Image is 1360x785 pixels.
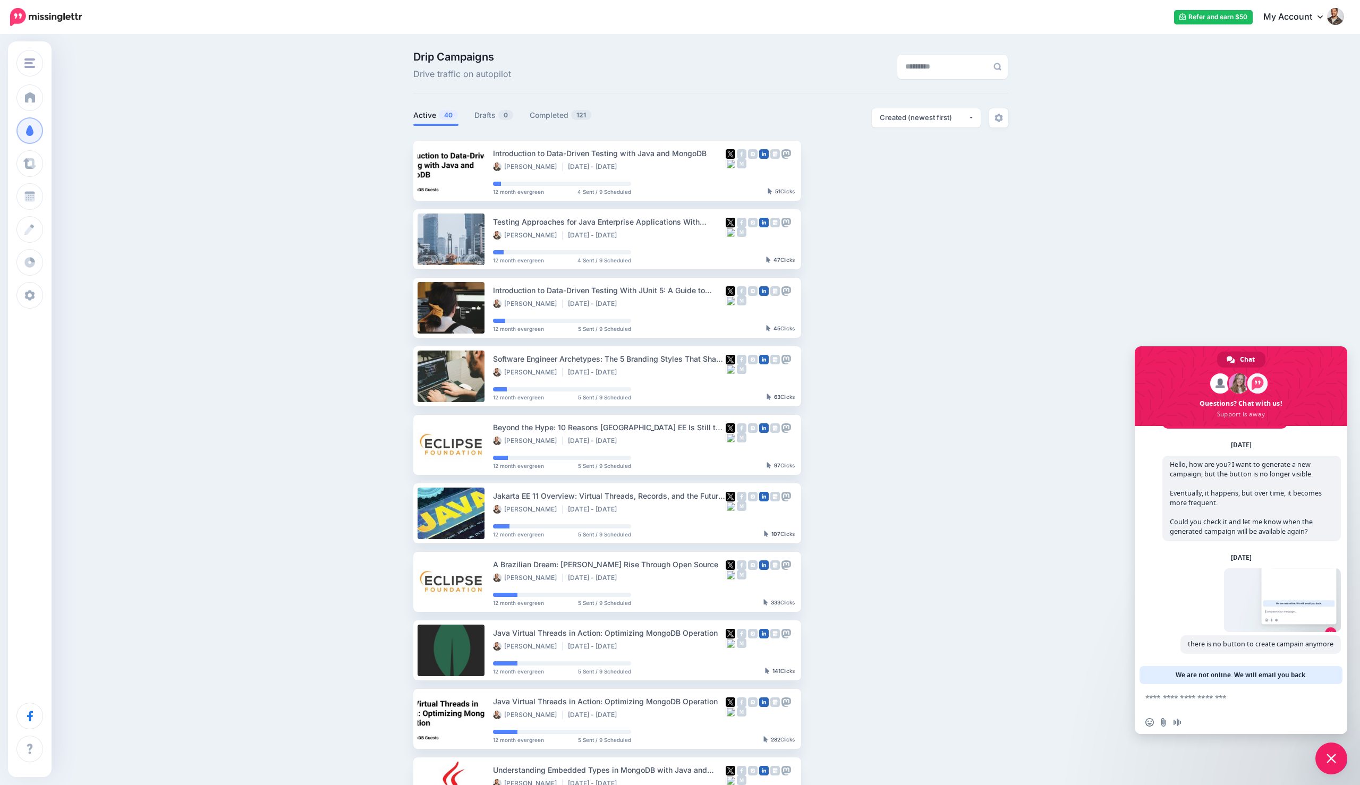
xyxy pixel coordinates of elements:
[737,149,746,159] img: facebook-grey-square.png
[764,531,795,537] div: Clicks
[493,490,726,502] div: Jakarta EE 11 Overview: Virtual Threads, Records, and the Future of Persistence
[1231,442,1252,448] div: [DATE]
[726,364,735,374] img: bluesky-grey-square.png
[993,63,1001,71] img: search-grey-6.png
[1145,718,1154,727] span: Insert an emoji
[493,737,544,743] span: 12 month evergreen
[568,505,622,514] li: [DATE] - [DATE]
[781,218,791,227] img: mastodon-grey-square.png
[770,423,780,433] img: google_business-grey-square.png
[767,394,771,400] img: pointer-grey-darker.png
[763,600,795,606] div: Clicks
[766,257,795,263] div: Clicks
[748,492,758,501] img: instagram-grey-square.png
[493,326,544,331] span: 12 month evergreen
[568,437,622,445] li: [DATE] - [DATE]
[994,114,1003,122] img: settings-grey.png
[1240,352,1255,368] span: Chat
[773,325,780,331] b: 45
[530,109,592,122] a: Completed121
[737,433,746,442] img: medium-grey-square.png
[737,423,746,433] img: facebook-grey-square.png
[726,638,735,648] img: bluesky-grey-square.png
[493,627,726,639] div: Java Virtual Threads in Action: Optimizing MongoDB Operation
[726,355,735,364] img: twitter-square.png
[726,423,735,433] img: twitter-square.png
[767,462,771,468] img: pointer-grey-darker.png
[759,560,769,570] img: linkedin-square.png
[493,189,544,194] span: 12 month evergreen
[759,149,769,159] img: linkedin-square.png
[474,109,514,122] a: Drafts0
[1231,554,1252,561] div: [DATE]
[759,423,769,433] img: linkedin-square.png
[493,421,726,433] div: Beyond the Hype: 10 Reasons [GEOGRAPHIC_DATA] EE Is Still the Smartest Choice
[880,113,968,123] div: Created (newest first)
[726,766,735,775] img: twitter-square.png
[1176,666,1307,684] span: We are not online. We will email you back.
[1174,10,1253,24] a: Refer and earn $50
[765,668,770,674] img: pointer-grey-darker.png
[770,355,780,364] img: google_business-grey-square.png
[493,711,563,719] li: [PERSON_NAME]
[10,8,82,26] img: Missinglettr
[726,775,735,785] img: bluesky-grey-square.png
[766,257,771,263] img: pointer-grey-darker.png
[759,766,769,775] img: linkedin-square.png
[493,642,563,651] li: [PERSON_NAME]
[568,163,622,171] li: [DATE] - [DATE]
[737,501,746,511] img: medium-grey-square.png
[763,736,768,743] img: pointer-grey-darker.png
[774,462,780,468] b: 97
[568,642,622,651] li: [DATE] - [DATE]
[578,463,631,468] span: 5 Sent / 9 Scheduled
[726,707,735,716] img: bluesky-grey-square.png
[578,600,631,605] span: 5 Sent / 9 Scheduled
[770,218,780,227] img: google_business-grey-square.png
[1170,460,1322,536] span: Hello, how are you? I want to generate a new campaign, but the button is no longer visible. Event...
[772,668,780,674] b: 141
[872,108,981,127] button: Created (newest first)
[493,558,726,570] div: A Brazilian Dream: [PERSON_NAME] Rise Through Open Source
[781,423,791,433] img: mastodon-grey-square.png
[781,492,791,501] img: mastodon-grey-square.png
[748,423,758,433] img: instagram-grey-square.png
[726,697,735,707] img: twitter-square.png
[726,286,735,296] img: twitter-square.png
[493,258,544,263] span: 12 month evergreen
[737,638,746,648] img: medium-grey-square.png
[568,368,622,377] li: [DATE] - [DATE]
[737,355,746,364] img: facebook-grey-square.png
[781,286,791,296] img: mastodon-grey-square.png
[781,766,791,775] img: mastodon-grey-square.png
[759,286,769,296] img: linkedin-square.png
[771,599,780,605] b: 333
[748,766,758,775] img: instagram-grey-square.png
[578,737,631,743] span: 5 Sent / 9 Scheduled
[726,149,735,159] img: twitter-square.png
[493,505,563,514] li: [PERSON_NAME]
[493,574,563,582] li: [PERSON_NAME]
[737,492,746,501] img: facebook-grey-square.png
[768,188,772,194] img: pointer-grey-darker.png
[748,560,758,570] img: instagram-grey-square.png
[568,711,622,719] li: [DATE] - [DATE]
[737,296,746,305] img: medium-grey-square.png
[578,326,631,331] span: 5 Sent / 9 Scheduled
[726,296,735,305] img: bluesky-grey-square.png
[770,492,780,501] img: google_business-grey-square.png
[748,629,758,638] img: instagram-grey-square.png
[766,326,795,332] div: Clicks
[493,669,544,674] span: 12 month evergreen
[737,159,746,168] img: medium-grey-square.png
[493,695,726,707] div: Java Virtual Threads in Action: Optimizing MongoDB Operation
[413,109,458,122] a: Active40
[770,560,780,570] img: google_business-grey-square.png
[726,159,735,168] img: bluesky-grey-square.png
[748,286,758,296] img: instagram-grey-square.png
[765,668,795,675] div: Clicks
[759,218,769,227] img: linkedin-square.png
[748,149,758,159] img: instagram-grey-square.png
[493,600,544,605] span: 12 month evergreen
[568,574,622,582] li: [DATE] - [DATE]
